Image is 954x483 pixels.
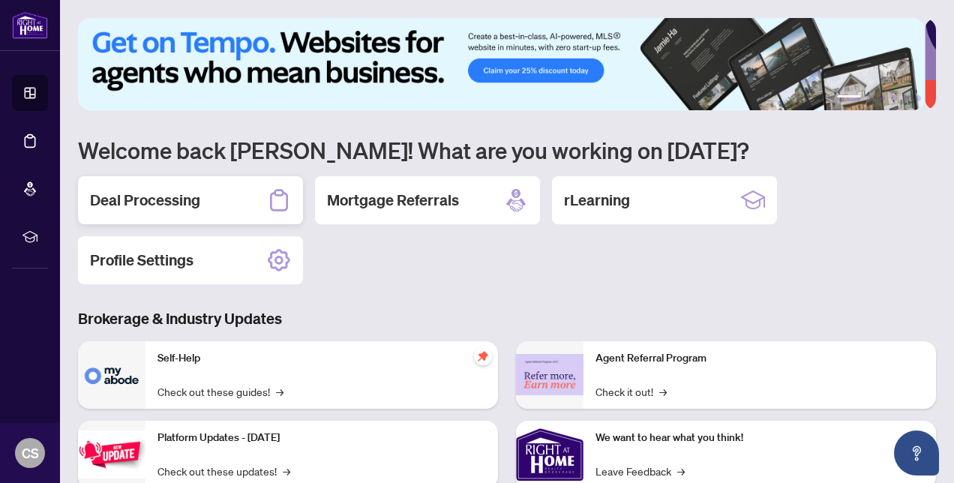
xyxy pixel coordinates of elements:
a: Check it out!→ [595,383,667,400]
img: Agent Referral Program [516,354,583,395]
button: 3 [879,95,885,101]
span: CS [22,442,39,463]
span: → [677,463,685,479]
a: Check out these updates!→ [157,463,290,479]
button: 2 [867,95,873,101]
h3: Brokerage & Industry Updates [78,308,936,329]
h2: Profile Settings [90,250,193,271]
button: Open asap [894,430,939,475]
p: We want to hear what you think! [595,430,924,446]
span: pushpin [474,347,492,365]
p: Self-Help [157,350,486,367]
img: Self-Help [78,341,145,409]
h1: Welcome back [PERSON_NAME]! What are you working on [DATE]? [78,136,936,164]
button: 1 [837,95,861,101]
img: Platform Updates - July 21, 2025 [78,430,145,478]
p: Platform Updates - [DATE] [157,430,486,446]
h2: Mortgage Referrals [327,190,459,211]
a: Check out these guides!→ [157,383,283,400]
img: Slide 0 [78,18,925,110]
span: → [276,383,283,400]
p: Agent Referral Program [595,350,924,367]
button: 4 [891,95,897,101]
a: Leave Feedback→ [595,463,685,479]
h2: Deal Processing [90,190,200,211]
span: → [659,383,667,400]
img: logo [12,11,48,39]
h2: rLearning [564,190,630,211]
button: 6 [915,95,921,101]
button: 5 [903,95,909,101]
span: → [283,463,290,479]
